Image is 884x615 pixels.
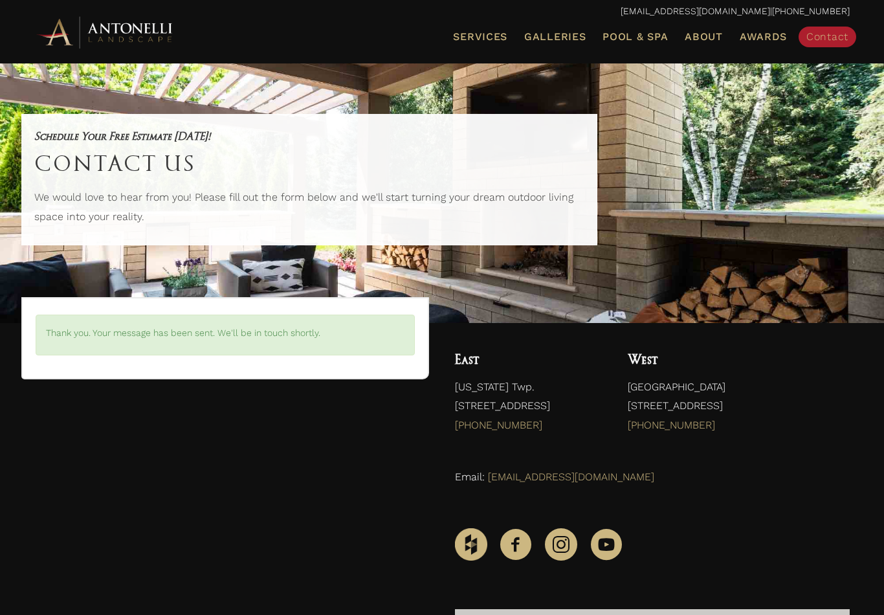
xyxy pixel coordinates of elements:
[628,377,850,442] p: [GEOGRAPHIC_DATA] [STREET_ADDRESS]
[455,528,487,561] img: Houzz
[448,28,513,45] a: Services
[806,30,848,43] span: Contact
[685,32,723,42] span: About
[519,28,591,45] a: Galleries
[34,14,177,50] img: Antonelli Horizontal Logo
[46,325,404,342] p: Thank you. Your message has been sent. We'll be in touch shortly.
[621,6,770,16] a: [EMAIL_ADDRESS][DOMAIN_NAME]
[772,6,850,16] a: [PHONE_NUMBER]
[34,127,584,145] h5: Schedule Your Free Estimate [DATE]!
[34,145,584,181] h1: Contact Us
[455,349,602,371] h4: East
[524,30,586,43] span: Galleries
[453,32,507,42] span: Services
[488,471,654,483] a: [EMAIL_ADDRESS][DOMAIN_NAME]
[740,30,787,43] span: Awards
[602,30,668,43] span: Pool & Spa
[34,188,584,232] p: We would love to hear from you! Please fill out the form below and we'll start turning your dream...
[455,419,542,431] a: [PHONE_NUMBER]
[34,3,850,20] p: |
[799,27,856,47] a: Contact
[628,349,850,371] h4: West
[597,28,673,45] a: Pool & Spa
[628,419,715,431] a: [PHONE_NUMBER]
[735,28,792,45] a: Awards
[680,28,728,45] a: About
[455,377,602,442] p: [US_STATE] Twp. [STREET_ADDRESS]
[455,471,485,483] span: Email:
